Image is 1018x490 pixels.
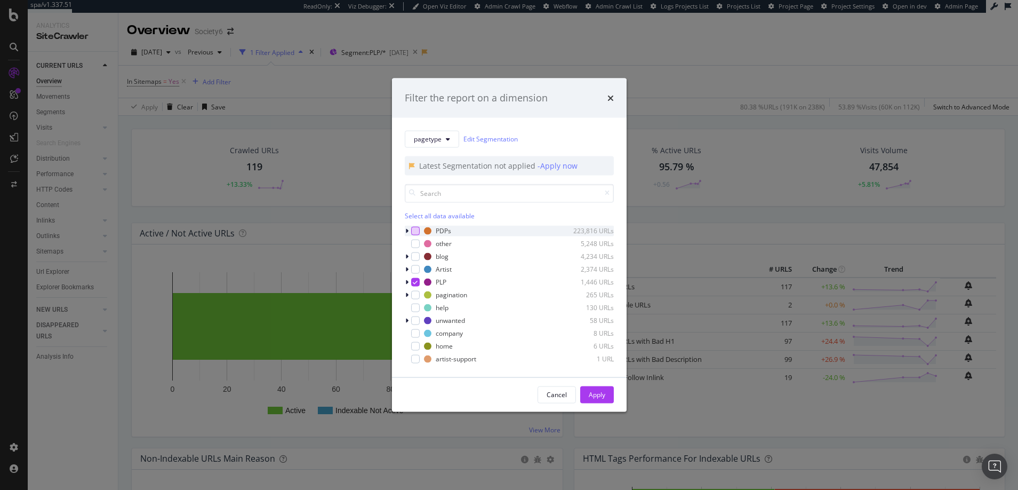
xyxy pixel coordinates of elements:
div: modal [392,78,627,412]
div: help [436,303,448,312]
div: Filter the report on a dimension [405,91,548,105]
button: pagetype [405,130,459,147]
div: 8 URLs [562,329,614,338]
button: Cancel [538,386,576,403]
div: pagination [436,290,467,299]
div: Latest Segmentation not applied [419,160,538,171]
button: Apply [580,386,614,403]
span: pagetype [414,135,442,144]
div: PDPs [436,226,451,235]
div: unwanted [436,316,465,325]
div: blog [436,252,448,261]
div: artist-support [436,354,476,363]
div: Apply [589,390,605,399]
div: 130 URLs [562,303,614,312]
div: Artist [436,265,452,274]
div: PLP [436,278,446,287]
div: 223,816 URLs [562,226,614,235]
input: Search [405,184,614,202]
div: home [436,342,453,351]
a: Edit Segmentation [463,133,518,145]
div: Cancel [547,390,567,399]
div: 2,374 URLs [562,265,614,274]
div: 5,248 URLs [562,239,614,248]
div: 6 URLs [562,342,614,351]
div: times [607,91,614,105]
div: 1,446 URLs [562,278,614,287]
div: 1 URL [562,354,614,363]
div: company [436,329,463,338]
div: Open Intercom Messenger [982,454,1007,479]
div: 58 URLs [562,316,614,325]
div: 4,234 URLs [562,252,614,261]
div: 265 URLs [562,290,614,299]
div: other [436,239,452,248]
div: - Apply now [538,160,578,171]
div: Select all data available [405,211,614,220]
